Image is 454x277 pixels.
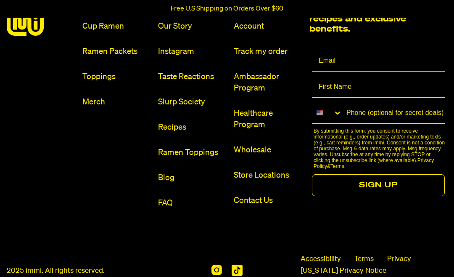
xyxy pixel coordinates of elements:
[301,266,386,276] a: [US_STATE] Privacy Notice
[158,197,227,209] a: FAQ
[314,157,434,169] a: Privacy Policy
[82,71,151,83] a: Toppings
[158,96,227,108] a: Slurp Society
[171,5,283,13] p: Free U.S Shipping on Orders Over $60
[234,195,303,206] a: Contact Us
[232,265,243,276] img: TikTok
[234,144,303,156] a: Wholesale
[158,172,227,184] a: Blog
[158,21,227,32] a: Our Story
[312,174,445,196] button: SIGN UP
[82,21,151,32] a: Cup Ramen
[330,163,344,169] a: Terms
[387,254,411,264] a: Privacy
[158,147,227,158] a: Ramen Toppings
[312,77,445,98] input: First Name
[82,96,151,108] a: Merch
[234,108,303,131] a: Healthcare Program
[158,46,227,57] a: Instagram
[158,71,227,83] a: Taste Reactions
[7,266,105,276] p: 2025 immi. All rights reserved.
[234,21,303,32] a: Account
[211,265,222,276] img: Instagram
[234,46,303,57] a: Track my order
[82,46,151,57] a: Ramen Packets
[342,103,445,123] input: Phone (optional for secret deals)
[301,254,341,264] span: Accessibility
[314,128,447,169] p: By submitting this form, you consent to receive informational (e.g., order updates) and/or market...
[317,109,323,116] img: United States
[312,51,445,72] input: Email
[234,71,303,94] a: Ambassador Program
[312,103,342,123] button: Search Countries
[234,170,303,181] a: Store Locations
[354,254,374,264] a: Terms
[158,122,227,133] a: Recipes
